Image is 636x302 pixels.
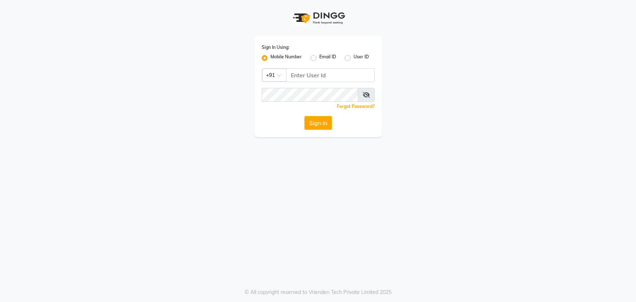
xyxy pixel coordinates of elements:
[319,54,336,62] label: Email ID
[304,116,332,130] button: Sign In
[270,54,302,62] label: Mobile Number
[286,68,375,82] input: Username
[289,7,347,29] img: logo1.svg
[354,54,369,62] label: User ID
[262,44,289,51] label: Sign In Using:
[337,104,375,109] a: Forgot Password?
[262,88,358,102] input: Username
